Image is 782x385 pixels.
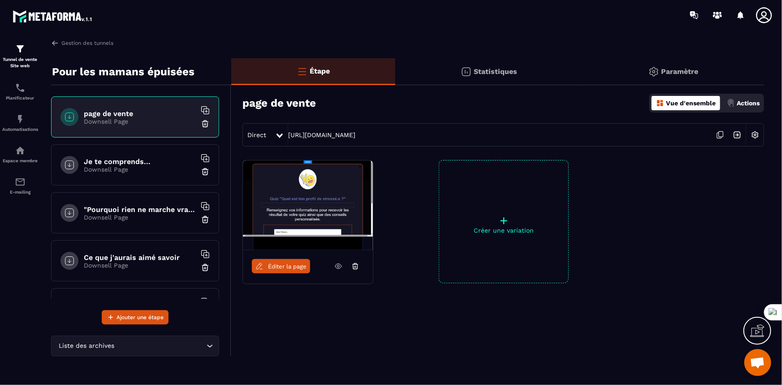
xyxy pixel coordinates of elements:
[51,39,59,47] img: arrow
[13,8,93,24] img: logo
[15,43,26,54] img: formation
[84,262,196,269] p: Downsell Page
[117,313,164,322] span: Ajouter une étape
[84,118,196,125] p: Downsell Page
[57,341,117,351] span: Liste des archives
[15,82,26,93] img: scheduler
[84,166,196,173] p: Downsell Page
[84,157,196,166] h6: Je te comprends...
[666,99,716,107] p: Vue d'ensemble
[729,126,746,143] img: arrow-next.bcc2205e.svg
[747,126,764,143] img: setting-w.858f3a88.svg
[15,177,26,187] img: email
[201,215,210,224] img: trash
[268,263,307,270] span: Éditer la page
[2,170,38,201] a: emailemailE-mailing
[474,67,517,76] p: Statistiques
[310,67,330,75] p: Étape
[52,63,194,81] p: Pour les mamans épuisées
[297,66,307,77] img: bars-o.4a397970.svg
[84,109,196,118] h6: page de vente
[737,99,760,107] p: Actions
[2,127,38,132] p: Automatisations
[242,97,316,109] h3: page de vente
[201,263,210,272] img: trash
[51,39,113,47] a: Gestion des tunnels
[252,259,310,273] a: Éditer la page
[439,227,568,234] p: Créer une variation
[2,37,38,76] a: formationformationTunnel de vente Site web
[102,310,168,324] button: Ajouter une étape
[461,66,471,77] img: stats.20deebd0.svg
[2,76,38,107] a: schedulerschedulerPlanificateur
[247,131,266,138] span: Direct
[2,107,38,138] a: automationsautomationsAutomatisations
[656,99,664,107] img: dashboard-orange.40269519.svg
[288,131,355,138] a: [URL][DOMAIN_NAME]
[648,66,659,77] img: setting-gr.5f69749f.svg
[201,167,210,176] img: trash
[2,158,38,163] p: Espace membre
[84,214,196,221] p: Downsell Page
[2,138,38,170] a: automationsautomationsEspace membre
[2,56,38,69] p: Tunnel de vente Site web
[243,160,373,250] img: image
[51,336,219,356] div: Search for option
[2,95,38,100] p: Planificateur
[84,205,196,214] h6: "Pourquoi rien ne marche vraiment"
[744,349,771,376] a: Ouvrir le chat
[2,190,38,195] p: E-mailing
[15,145,26,156] img: automations
[84,253,196,262] h6: Ce que j'aurais aimé savoir
[727,99,735,107] img: actions.d6e523a2.png
[15,114,26,125] img: automations
[439,214,568,227] p: +
[117,341,204,351] input: Search for option
[201,119,210,128] img: trash
[661,67,699,76] p: Paramètre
